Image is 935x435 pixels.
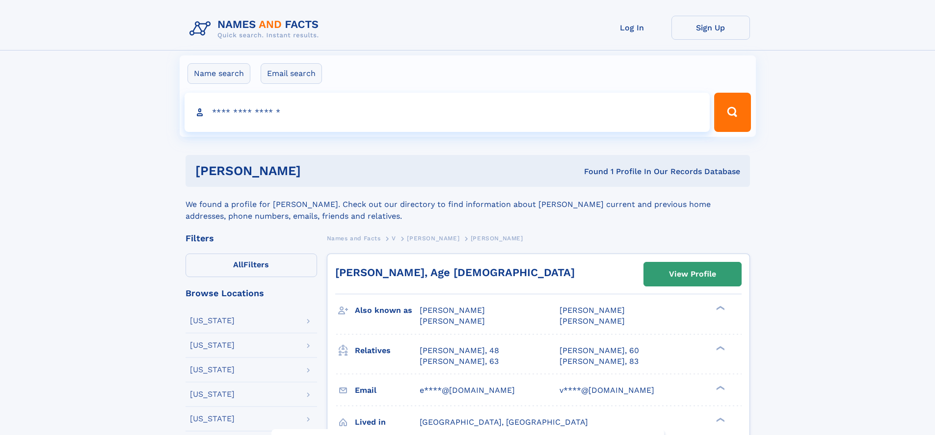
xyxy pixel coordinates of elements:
[190,317,235,325] div: [US_STATE]
[190,366,235,374] div: [US_STATE]
[335,266,575,279] a: [PERSON_NAME], Age [DEMOGRAPHIC_DATA]
[560,316,625,326] span: [PERSON_NAME]
[714,416,725,423] div: ❯
[471,235,523,242] span: [PERSON_NAME]
[187,63,250,84] label: Name search
[392,235,396,242] span: V
[190,341,235,349] div: [US_STATE]
[186,289,317,298] div: Browse Locations
[186,234,317,243] div: Filters
[190,415,235,423] div: [US_STATE]
[669,263,716,285] div: View Profile
[392,232,396,244] a: V
[185,93,710,132] input: search input
[186,254,317,277] label: Filters
[186,16,327,42] img: Logo Names and Facts
[420,306,485,315] span: [PERSON_NAME]
[560,356,639,367] a: [PERSON_NAME], 83
[420,417,588,427] span: [GEOGRAPHIC_DATA], [GEOGRAPHIC_DATA]
[327,232,381,244] a: Names and Facts
[560,306,625,315] span: [PERSON_NAME]
[714,345,725,351] div: ❯
[420,356,499,367] a: [PERSON_NAME], 63
[261,63,322,84] label: Email search
[355,302,420,319] h3: Also known as
[644,262,741,286] a: View Profile
[714,384,725,391] div: ❯
[593,16,671,40] a: Log In
[420,316,485,326] span: [PERSON_NAME]
[714,305,725,311] div: ❯
[671,16,750,40] a: Sign Up
[355,342,420,359] h3: Relatives
[407,235,459,242] span: [PERSON_NAME]
[442,166,740,177] div: Found 1 Profile In Our Records Database
[190,390,235,398] div: [US_STATE]
[407,232,459,244] a: [PERSON_NAME]
[560,345,639,356] a: [PERSON_NAME], 60
[233,260,243,269] span: All
[186,187,750,222] div: We found a profile for [PERSON_NAME]. Check out our directory to find information about [PERSON_N...
[195,165,443,177] h1: [PERSON_NAME]
[420,345,499,356] a: [PERSON_NAME], 48
[355,414,420,431] h3: Lived in
[714,93,750,132] button: Search Button
[355,382,420,399] h3: Email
